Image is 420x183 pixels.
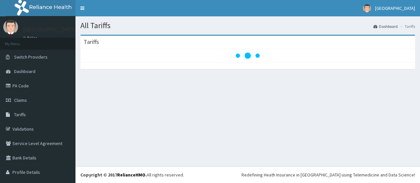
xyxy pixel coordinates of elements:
[14,97,27,103] span: Claims
[80,172,147,178] strong: Copyright © 2017 .
[14,112,26,118] span: Tariffs
[14,54,48,60] span: Switch Providers
[3,20,18,34] img: User Image
[363,4,371,12] img: User Image
[373,24,398,29] a: Dashboard
[117,172,145,178] a: RelianceHMO
[23,36,39,40] a: Online
[398,24,415,29] li: Tariffs
[23,27,77,32] p: [GEOGRAPHIC_DATA]
[75,166,420,183] footer: All rights reserved.
[14,68,35,74] span: Dashboard
[375,5,415,11] span: [GEOGRAPHIC_DATA]
[241,172,415,178] div: Redefining Heath Insurance in [GEOGRAPHIC_DATA] using Telemedicine and Data Science!
[80,21,415,30] h1: All Tariffs
[235,43,261,69] svg: audio-loading
[84,39,99,45] h3: Tariffs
